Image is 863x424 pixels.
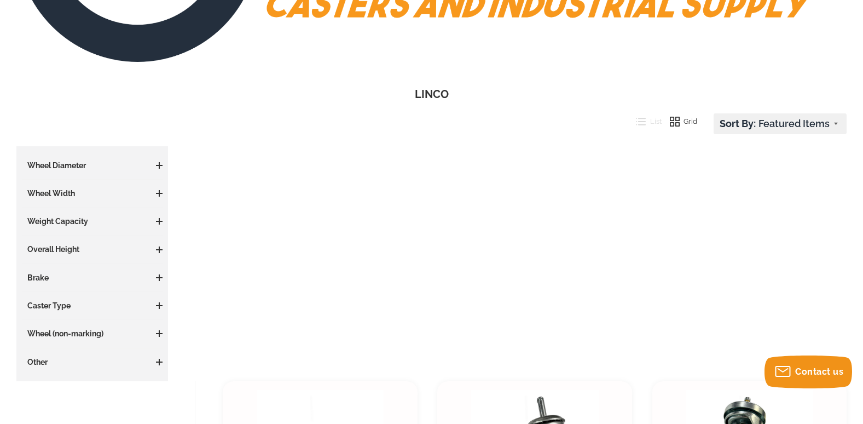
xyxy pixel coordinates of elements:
[471,390,513,402] span: Compare
[686,390,728,402] span: Compare
[22,244,163,255] h3: Overall Height
[22,300,163,311] h3: Caster Type
[22,272,163,283] h3: Brake
[22,160,163,171] h3: Wheel Diameter
[795,366,843,377] span: Contact us
[764,356,852,388] button: Contact us
[22,357,163,368] h3: Other
[22,216,163,227] h3: Weight Capacity
[257,390,299,402] span: Compare
[16,87,847,102] h1: LINCO
[628,113,662,130] button: List
[22,328,163,339] h3: Wheel (non-marking)
[662,113,698,130] button: Grid
[22,188,163,199] h3: Wheel Width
